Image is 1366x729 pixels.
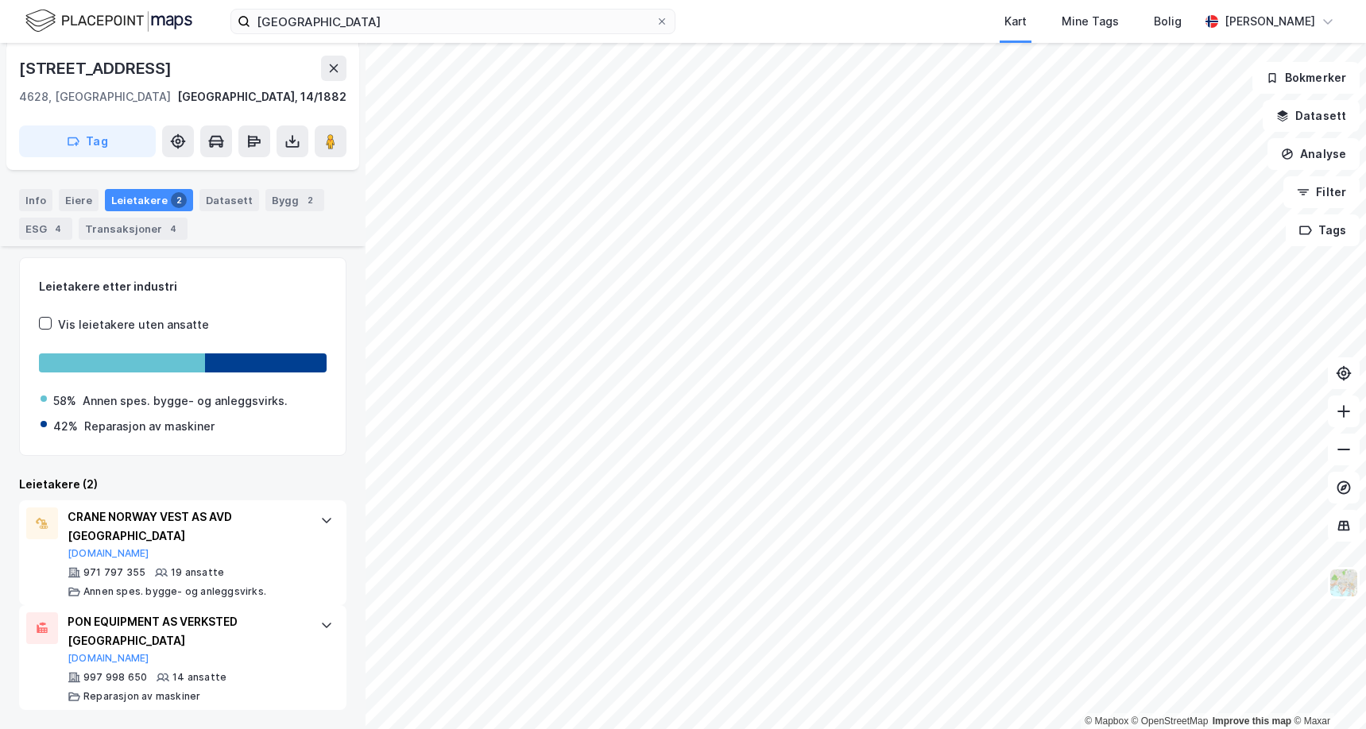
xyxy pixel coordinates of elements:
div: Bolig [1154,12,1182,31]
div: Reparasjon av maskiner [84,417,215,436]
div: 4 [165,221,181,237]
div: [PERSON_NAME] [1225,12,1315,31]
input: Søk på adresse, matrikkel, gårdeiere, leietakere eller personer [250,10,656,33]
div: PON EQUIPMENT AS VERKSTED [GEOGRAPHIC_DATA] [68,612,304,650]
div: Reparasjon av maskiner [83,690,200,703]
div: Info [19,189,52,211]
button: Tags [1286,214,1360,246]
button: Datasett [1263,100,1360,132]
div: 58% [53,391,76,411]
div: 4628, [GEOGRAPHIC_DATA] [19,87,171,106]
button: [DOMAIN_NAME] [68,547,149,560]
div: Leietakere [105,189,193,211]
div: CRANE NORWAY VEST AS AVD [GEOGRAPHIC_DATA] [68,507,304,546]
div: [STREET_ADDRESS] [19,56,175,81]
div: 42% [53,417,78,436]
div: 4 [50,221,66,237]
button: Tag [19,125,156,157]
div: 19 ansatte [171,566,224,579]
div: Annen spes. bygge- og anleggsvirks. [83,585,266,598]
div: Vis leietakere uten ansatte [58,315,209,334]
div: 14 ansatte [172,671,226,684]
div: Transaksjoner [79,218,188,240]
button: Analyse [1267,138,1360,170]
button: Bokmerker [1252,62,1360,94]
div: ESG [19,218,72,240]
div: 2 [171,192,187,208]
div: 971 797 355 [83,566,145,579]
img: logo.f888ab2527a4732fd821a326f86c7f29.svg [25,7,192,35]
button: [DOMAIN_NAME] [68,652,149,665]
div: Mine Tags [1062,12,1119,31]
div: Bygg [265,189,324,211]
img: Z [1329,568,1359,598]
div: Annen spes. bygge- og anleggsvirks. [83,391,288,411]
a: OpenStreetMap [1132,715,1209,727]
div: [GEOGRAPHIC_DATA], 14/1882 [177,87,346,106]
div: Kontrollprogram for chat [1287,653,1366,729]
div: 2 [302,192,318,208]
div: Leietakere etter industri [39,277,327,296]
div: Kart [1004,12,1027,31]
div: Leietakere (2) [19,475,346,494]
button: Filter [1283,176,1360,208]
div: Datasett [199,189,259,211]
a: Improve this map [1213,715,1291,727]
a: Mapbox [1085,715,1128,727]
div: Eiere [59,189,99,211]
iframe: Chat Widget [1287,653,1366,729]
div: 997 998 650 [83,671,147,684]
